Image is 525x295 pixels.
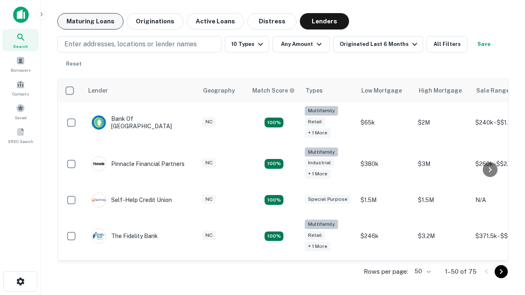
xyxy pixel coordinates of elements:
[202,117,216,127] div: NC
[13,7,29,23] img: capitalize-icon.png
[247,13,297,29] button: Distress
[419,86,462,95] div: High Mortgage
[471,36,497,52] button: Save your search to get updates of matches that match your search criteria.
[333,36,423,52] button: Originated Last 6 Months
[13,43,28,50] span: Search
[305,231,325,240] div: Retail
[411,265,432,277] div: 50
[11,67,30,73] span: Borrowers
[305,195,351,204] div: Special Purpose
[361,86,402,95] div: Low Mortgage
[203,86,235,95] div: Geography
[495,265,508,278] button: Go to next page
[198,79,247,102] th: Geography
[187,13,244,29] button: Active Loans
[305,169,331,179] div: + 1 more
[484,229,525,269] iframe: Chat Widget
[265,118,283,127] div: Matching Properties: 17, hasApolloMatch: undefined
[305,220,338,229] div: Multifamily
[12,91,29,97] span: Contacts
[414,79,471,102] th: High Mortgage
[92,116,106,129] img: picture
[364,267,408,277] p: Rows per page:
[305,128,331,138] div: + 1 more
[305,106,338,116] div: Multifamily
[91,229,158,243] div: The Fidelity Bank
[64,39,197,49] p: Enter addresses, locations or lender names
[2,100,39,123] a: Saved
[225,36,269,52] button: 10 Types
[356,79,414,102] th: Low Mortgage
[247,79,301,102] th: Capitalize uses an advanced AI algorithm to match your search with the best lender. The match sco...
[414,184,471,216] td: $1.5M
[57,36,221,52] button: Enter addresses, locations or lender names
[2,124,39,146] a: SREO Search
[356,216,414,257] td: $246k
[305,242,331,251] div: + 1 more
[91,115,190,130] div: Bank Of [GEOGRAPHIC_DATA]
[83,79,198,102] th: Lender
[2,29,39,51] a: Search
[8,138,33,145] span: SREO Search
[265,231,283,241] div: Matching Properties: 10, hasApolloMatch: undefined
[92,193,106,207] img: picture
[305,158,334,168] div: Industrial
[15,114,27,121] span: Saved
[414,143,471,185] td: $3M
[2,77,39,99] a: Contacts
[340,39,420,49] div: Originated Last 6 Months
[356,143,414,185] td: $380k
[356,102,414,143] td: $65k
[301,79,356,102] th: Types
[427,36,468,52] button: All Filters
[265,159,283,169] div: Matching Properties: 14, hasApolloMatch: undefined
[202,231,216,240] div: NC
[202,195,216,204] div: NC
[61,56,87,72] button: Reset
[414,102,471,143] td: $2M
[272,36,330,52] button: Any Amount
[91,193,172,207] div: Self-help Credit Union
[265,195,283,205] div: Matching Properties: 11, hasApolloMatch: undefined
[300,13,349,29] button: Lenders
[252,86,295,95] div: Capitalize uses an advanced AI algorithm to match your search with the best lender. The match sco...
[92,229,106,243] img: picture
[91,157,185,171] div: Pinnacle Financial Partners
[92,157,106,171] img: picture
[414,216,471,257] td: $3.2M
[252,86,293,95] h6: Match Score
[476,86,509,95] div: Sale Range
[305,147,338,157] div: Multifamily
[445,267,477,277] p: 1–50 of 75
[127,13,183,29] button: Originations
[306,86,323,95] div: Types
[88,86,108,95] div: Lender
[2,53,39,75] a: Borrowers
[57,13,123,29] button: Maturing Loans
[305,117,325,127] div: Retail
[356,184,414,216] td: $1.5M
[202,158,216,168] div: NC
